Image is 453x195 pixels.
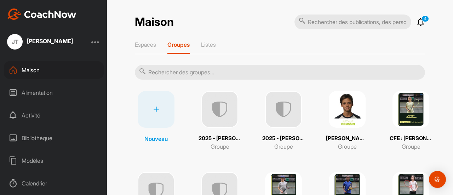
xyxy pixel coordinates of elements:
[7,8,76,20] img: CoachNow
[262,135,344,142] font: 2025 - [PERSON_NAME] - UC3 B
[22,67,40,74] font: Maison
[274,143,293,150] font: Groupe
[294,15,411,29] input: Rechercher des publications, des personnes ou des espaces...
[329,91,366,128] img: square_d9713bb456771b431ee007ca8cbee194.png
[392,91,429,128] img: square_a451bd9428a9c81fa0c4e51678ac56b7.png
[429,171,446,188] div: Ouvrir Intercom Messenger
[22,180,47,187] font: Calendrier
[201,41,216,48] font: Listes
[12,38,18,45] font: JT
[22,134,52,142] font: Bibliothèque
[201,91,238,128] img: uAAAAAElFTkSuQmCC
[135,41,156,48] font: Espaces
[22,157,43,164] font: Modèles
[211,143,229,150] font: Groupe
[422,16,429,22] p: 4
[326,135,369,142] font: [PERSON_NAME]
[338,143,357,150] font: Groupe
[402,143,420,150] font: Groupe
[135,65,425,80] input: Rechercher des groupes...
[22,112,40,119] font: Activité
[27,38,73,45] font: [PERSON_NAME]
[199,135,280,142] font: 2025 - [PERSON_NAME] - UC3 A
[144,135,168,142] font: Nouveau
[265,91,302,128] img: uAAAAAElFTkSuQmCC
[167,41,190,48] font: Groupes
[135,15,174,29] font: Maison
[22,89,53,96] font: Alimentation
[390,135,447,142] font: CFE : [PERSON_NAME]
